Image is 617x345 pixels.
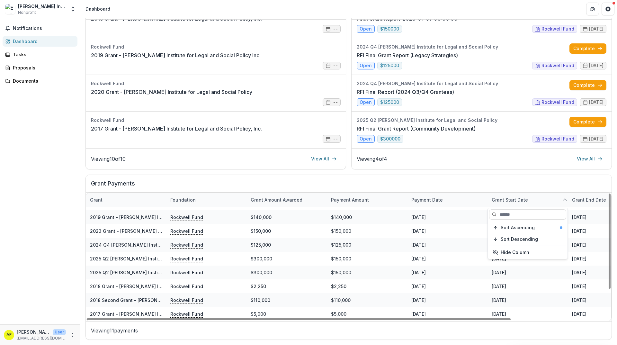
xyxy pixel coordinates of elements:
a: 2017 Grant - [PERSON_NAME] Institute for Legal and Social Policy, Inc. [91,125,262,132]
div: $5,000 [327,307,407,321]
p: Rockwell Fund [170,227,203,234]
div: [DATE] [407,307,488,321]
div: Grant amount awarded [247,193,327,207]
button: Partners [586,3,599,15]
div: Foundation [166,196,200,203]
div: $110,000 [327,293,407,307]
p: Rockwell Fund [170,213,203,221]
a: RFI Final Grant Report (Community Development) [357,125,476,132]
button: More [68,331,76,339]
p: Rockwell Fund [170,241,203,248]
img: Earl Carl Institute for Legal and Social Policy Inc. [5,4,15,14]
a: Complete [569,80,606,90]
h2: Grant Payments [91,180,606,192]
button: Open entity switcher [68,3,77,15]
span: Notifications [13,26,75,31]
div: $150,000 [247,224,327,238]
div: [DATE] [407,266,488,279]
div: $300,000 [247,252,327,266]
div: $140,000 [247,210,327,224]
span: Nonprofit [18,10,36,15]
a: Complete [569,43,606,54]
button: Notifications [3,23,77,33]
a: Final Grant Report-2025-01-07 00:00:00 [357,15,458,23]
div: [PERSON_NAME] Institute for Legal and Social Policy Inc. [18,3,66,10]
div: Tasks [13,51,72,58]
div: $125,000 [327,238,407,252]
a: 2025 Q2 [PERSON_NAME] Institute for Legal and Social Policy [90,270,228,275]
a: View All [573,154,606,164]
a: 2018 Second Grant - [PERSON_NAME] Institute for Legal and Social Policy Inc. [90,297,265,303]
a: 2023 Grant - [PERSON_NAME] Institute for Legal and Social Policy, Inc. [90,228,248,234]
a: Tasks [3,49,77,60]
div: Dashboard [13,38,72,45]
svg: sorted ascending [562,197,568,202]
div: [DATE] [488,293,568,307]
p: Viewing 10 of 10 [91,155,126,163]
div: Grant [86,196,106,203]
nav: breadcrumb [83,4,113,14]
a: View All [307,154,341,164]
div: Grant [86,193,166,207]
div: [DATE] [488,279,568,293]
div: Payment date [407,196,447,203]
p: Viewing 11 payments [91,327,606,334]
div: [DATE] [407,238,488,252]
p: Viewing 4 of 4 [357,155,387,163]
div: Grant end date [568,196,610,203]
button: Hide Column [489,247,566,258]
p: [EMAIL_ADDRESS][DOMAIN_NAME] [17,335,66,341]
a: RFI Final Grant Report (Legacy Strategies) [357,51,458,59]
div: Foundation [166,193,247,207]
div: Grant start date [488,193,568,207]
button: Get Help [602,3,614,15]
a: 2017 Grant - [PERSON_NAME] Institute for Legal and Social Policy, Inc. [90,311,247,317]
div: Payment date [407,193,488,207]
div: $125,000 [247,238,327,252]
div: $150,000 [327,252,407,266]
a: Proposals [3,62,77,73]
div: $5,000 [247,307,327,321]
div: $110,000 [247,293,327,307]
p: Rockwell Fund [170,310,203,317]
a: RFI Final Report (2024 Q3/Q4 Grantees) [357,88,454,96]
button: Sort Descending [489,234,566,244]
div: [DATE] [407,224,488,238]
div: Andreience Fields [6,333,12,337]
a: 2024 Q4 [PERSON_NAME] Institute for Legal and Social Policy [90,242,229,248]
a: Dashboard [3,36,77,47]
a: 2018 Grant - [PERSON_NAME] Institute for Legal and Social Policy, Inc. [91,15,262,23]
p: User [53,329,66,335]
a: 2020 Grant - [PERSON_NAME] Institute for Legal and Social Policy [91,88,252,96]
div: $2,250 [327,279,407,293]
div: Payment Amount [327,193,407,207]
div: Documents [13,77,72,84]
div: Grant start date [488,196,532,203]
div: [DATE] [407,210,488,224]
div: Grant amount awarded [247,196,306,203]
div: [DATE] [488,307,568,321]
div: $140,000 [327,210,407,224]
a: 2019 Grant - [PERSON_NAME] Institute for Legal and Social Policy Inc. [90,214,246,220]
p: Rockwell Fund [170,283,203,290]
div: [DATE] [407,293,488,307]
div: $300,000 [247,266,327,279]
p: [PERSON_NAME] [17,329,50,335]
p: Rockwell Fund [170,255,203,262]
a: 2019 Grant - [PERSON_NAME] Institute for Legal and Social Policy Inc. [91,51,261,59]
div: [DATE] [488,266,568,279]
div: $150,000 [327,266,407,279]
div: $150,000 [327,224,407,238]
a: 2025 Q2 [PERSON_NAME] Institute for Legal and Social Policy [90,256,228,261]
div: Payment Amount [327,196,373,203]
button: Sort Ascending [489,222,566,233]
div: Proposals [13,64,72,71]
a: 2018 Grant - [PERSON_NAME] Institute for Legal and Social Policy, Inc. [90,284,247,289]
span: Sort Descending [501,237,538,242]
p: Rockwell Fund [170,269,203,276]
